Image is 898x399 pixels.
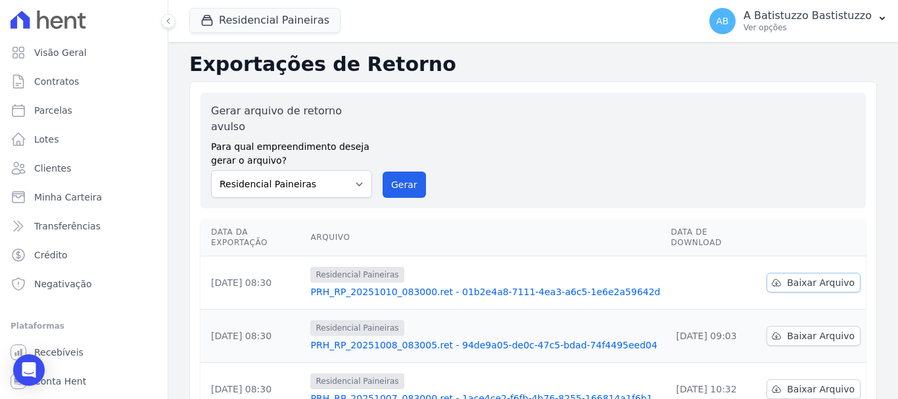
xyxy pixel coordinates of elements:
a: Clientes [5,155,162,181]
span: Baixar Arquivo [787,383,855,396]
span: Recebíveis [34,346,83,359]
label: Para qual empreendimento deseja gerar o arquivo? [211,135,372,168]
a: Crédito [5,242,162,268]
p: A Batistuzzo Bastistuzzo [744,9,872,22]
span: Contratos [34,75,79,88]
a: Baixar Arquivo [767,379,861,399]
a: Conta Hent [5,368,162,394]
a: Baixar Arquivo [767,326,861,346]
th: Data de Download [666,219,762,256]
span: Baixar Arquivo [787,276,855,289]
td: [DATE] 08:30 [201,310,305,363]
th: Arquivo [305,219,665,256]
a: Transferências [5,213,162,239]
td: [DATE] 09:03 [666,310,762,363]
a: PRH_RP_20251008_083005.ret - 94de9a05-de0c-47c5-bdad-74f4495eed04 [310,339,660,352]
a: Recebíveis [5,339,162,365]
span: Visão Geral [34,46,87,59]
span: Negativação [34,277,92,291]
span: Clientes [34,162,71,175]
td: [DATE] 08:30 [201,256,305,310]
p: Ver opções [744,22,872,33]
span: Residencial Paineiras [310,267,404,283]
a: Baixar Arquivo [767,273,861,293]
a: Contratos [5,68,162,95]
button: Residencial Paineiras [189,8,341,33]
th: Data da Exportação [201,219,305,256]
a: Lotes [5,126,162,153]
label: Gerar arquivo de retorno avulso [211,103,372,135]
span: Baixar Arquivo [787,329,855,342]
a: PRH_RP_20251010_083000.ret - 01b2e4a8-7111-4ea3-a6c5-1e6e2a59642d [310,285,660,298]
a: Minha Carteira [5,184,162,210]
span: Lotes [34,133,59,146]
span: Conta Hent [34,375,86,388]
a: Parcelas [5,97,162,124]
span: Parcelas [34,104,72,117]
a: Negativação [5,271,162,297]
span: Residencial Paineiras [310,320,404,336]
button: Gerar [383,172,426,198]
span: Transferências [34,220,101,233]
span: AB [716,16,728,26]
h2: Exportações de Retorno [189,53,877,76]
a: Visão Geral [5,39,162,66]
span: Crédito [34,248,68,262]
span: Residencial Paineiras [310,373,404,389]
span: Minha Carteira [34,191,102,204]
button: AB A Batistuzzo Bastistuzzo Ver opções [699,3,898,39]
div: Plataformas [11,318,157,334]
div: Open Intercom Messenger [13,354,45,386]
